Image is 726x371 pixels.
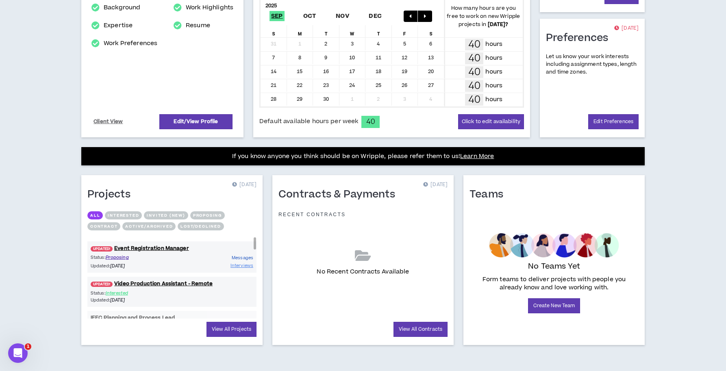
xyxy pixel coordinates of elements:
p: [DATE] [232,181,256,189]
div: T [313,25,339,37]
p: Updated: [91,263,172,269]
a: View All Projects [206,322,256,337]
a: UPDATED!Event Registration Manager [87,245,256,252]
img: empty [489,233,619,258]
b: [DATE] ? [488,21,509,28]
div: T [365,25,392,37]
p: hours [485,67,502,76]
a: Edit Preferences [588,114,639,129]
button: Interested [105,211,142,219]
div: F [392,25,418,37]
a: Edit/View Profile [159,114,233,129]
a: View All Contracts [393,322,448,337]
span: UPDATED! [91,246,113,252]
span: UPDATED! [91,282,113,287]
button: Invited (new) [144,211,188,219]
div: S [261,25,287,37]
span: 1 [25,343,31,350]
i: [DATE] [110,297,125,303]
a: Messages [232,254,253,262]
b: 2025 [265,2,277,9]
p: If you know anyone you think should be on Wripple, please refer them to us! [232,152,494,161]
button: Click to edit availability [458,114,524,129]
p: Recent Contracts [278,211,346,218]
h1: Projects [87,188,137,201]
p: Let us know your work interests including assignment types, length and time zones. [546,53,639,76]
button: Contract [87,222,120,230]
p: How many hours are you free to work on new Wripple projects in [444,4,523,28]
h1: Teams [470,188,509,201]
a: Work Preferences [104,39,157,48]
a: Client View [92,115,124,129]
p: Form teams to deliver projects with people you already know and love working with. [473,276,635,292]
button: All [87,211,103,219]
a: Background [104,3,140,13]
div: S [418,25,444,37]
span: Sep [270,11,285,21]
p: No Recent Contracts Available [317,267,409,276]
p: hours [485,81,502,90]
iframe: Intercom live chat [8,343,28,363]
p: Status: [91,254,172,261]
a: Work Highlights [186,3,233,13]
a: Create New Team [528,298,580,313]
span: Messages [232,255,253,261]
i: [DATE] [110,263,125,269]
p: No Teams Yet [528,261,580,272]
div: M [287,25,313,37]
a: Resume [186,21,210,30]
span: Proposing [106,254,129,260]
a: Expertise [104,21,133,30]
a: UPDATED!Video Production Assistant - Remote [87,280,256,288]
span: Dec [367,11,383,21]
p: hours [485,95,502,104]
p: hours [485,54,502,63]
a: Interviews [230,262,253,269]
p: Status: [91,290,172,297]
p: hours [485,40,502,49]
p: [DATE] [423,181,448,189]
span: Nov [334,11,351,21]
div: W [339,25,366,37]
h1: Preferences [546,32,615,45]
button: Proposing [190,211,225,219]
span: Default available hours per week [259,117,358,126]
button: Active/Archived [122,222,176,230]
button: Lost/Declined [178,222,224,230]
span: Oct [302,11,318,21]
p: [DATE] [614,24,639,33]
span: Interviews [230,263,253,269]
p: Updated: [91,297,172,304]
span: Interested [106,290,128,296]
h1: Contracts & Payments [278,188,401,201]
a: Learn More [460,152,494,161]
